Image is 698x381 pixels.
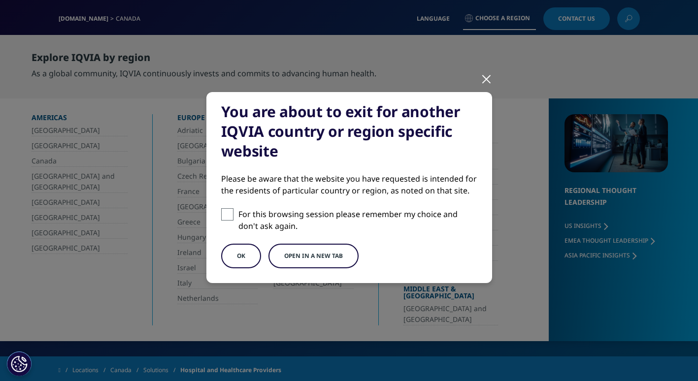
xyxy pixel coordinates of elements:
[221,173,477,196] div: Please be aware that the website you have requested is intended for the residents of particular c...
[221,244,261,268] button: OK
[268,244,359,268] button: Open in a new tab
[221,102,477,161] div: You are about to exit for another IQVIA country or region specific website
[7,351,32,376] button: Cookies Settings
[238,208,477,232] p: For this browsing session please remember my choice and don't ask again.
